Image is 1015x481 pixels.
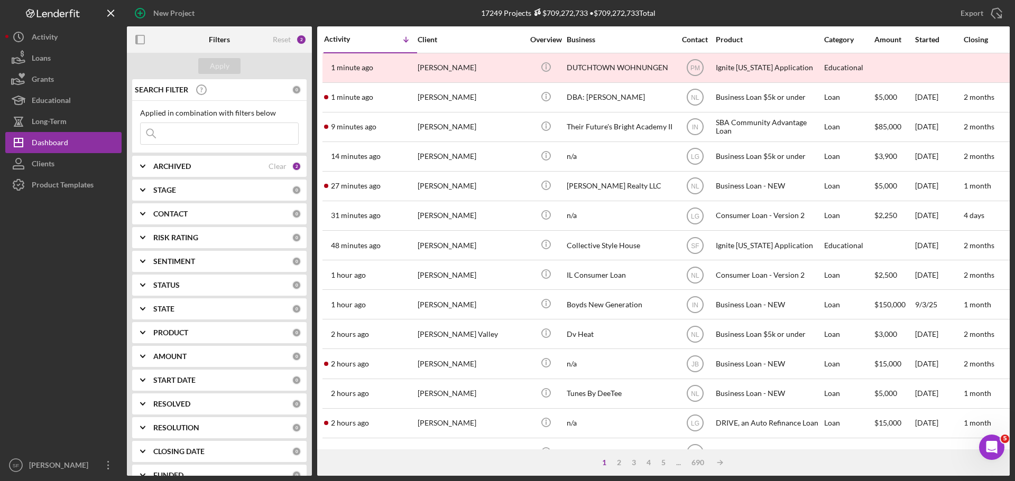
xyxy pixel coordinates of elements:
div: Reset [273,35,291,44]
text: SF [691,242,699,249]
div: [PERSON_NAME] [418,143,523,171]
div: ... [671,458,686,467]
div: Consumer Loan - Version 2 [716,202,822,230]
b: ARCHIVED [153,162,191,171]
span: $5,000 [874,448,897,457]
div: $709,272,733 [531,8,588,17]
div: Dashboard [32,132,68,156]
div: [PERSON_NAME] [418,439,523,467]
span: 5 [1001,435,1009,443]
time: 2025-09-17 20:57 [331,182,381,190]
div: [PERSON_NAME] Realty LLC [567,172,672,200]
div: [PERSON_NAME] [418,290,523,318]
div: Business Loan - NEW [716,290,822,318]
div: 0 [292,423,301,432]
div: n/a [567,439,672,467]
b: SEARCH FILTER [135,86,188,94]
div: Business Loan - NEW [716,380,822,408]
b: RESOLUTION [153,423,199,432]
div: Grants [32,69,54,92]
div: Category [824,35,873,44]
div: Loans [32,48,51,71]
span: $3,900 [874,152,897,161]
b: RESOLVED [153,400,190,408]
div: Loan [824,290,873,318]
b: CONTACT [153,210,188,218]
time: 2025-09-17 21:24 [331,63,373,72]
time: 2 months [964,152,994,161]
button: Dashboard [5,132,122,153]
div: Consumer Loan - Version 2 [716,261,822,289]
div: Long-Term [32,111,67,135]
a: Activity [5,26,122,48]
div: Loan [824,113,873,141]
div: Clear [269,162,287,171]
b: AMOUNT [153,352,187,361]
div: [PERSON_NAME] [26,455,95,478]
div: Loan [824,172,873,200]
div: 0 [292,209,301,219]
time: 2 months [964,329,994,338]
div: Business Loan - NEW [716,350,822,378]
div: [DATE] [915,320,963,348]
time: 2 months [964,241,994,250]
div: 0 [292,447,301,456]
div: [DATE] [915,172,963,200]
div: 0 [292,185,301,195]
button: Grants [5,69,122,90]
time: 2 months [964,122,994,131]
div: DBA: [PERSON_NAME] [567,83,672,111]
div: [DATE] [915,380,963,408]
text: LG [690,153,699,161]
div: [PERSON_NAME] [418,409,523,437]
div: [PERSON_NAME] Valley [418,320,523,348]
div: Ignite [US_STATE] Application [716,54,822,82]
div: [DATE] [915,113,963,141]
iframe: Intercom live chat [979,435,1004,460]
div: Business Loan - NEW [716,172,822,200]
div: Educational [824,231,873,259]
div: Business Loan $5k or under [716,439,822,467]
div: 0 [292,257,301,266]
div: [DATE] [915,83,963,111]
b: RISK RATING [153,233,198,242]
div: Tunes By DeeTee [567,380,672,408]
time: 2 months [964,359,994,368]
time: 1 month [964,389,991,398]
div: [DATE] [915,261,963,289]
time: 4 days [964,211,984,220]
button: Export [950,3,1010,24]
div: 0 [292,233,301,242]
div: 2 [612,458,626,467]
button: Loans [5,48,122,69]
b: STAGE [153,186,176,194]
div: [PERSON_NAME] [418,350,523,378]
time: 2 months [964,92,994,101]
b: START DATE [153,376,196,384]
div: Loan [824,320,873,348]
div: Business [567,35,672,44]
div: Loan [824,380,873,408]
div: Overview [526,35,566,44]
time: 2025-09-17 21:10 [331,152,381,161]
div: n/a [567,350,672,378]
div: Business Loan $5k or under [716,83,822,111]
div: 3 [626,458,641,467]
div: DUTCHTOWN WOHNUNGEN [567,54,672,82]
div: [DATE] [915,231,963,259]
time: 2025-09-17 21:15 [331,122,376,131]
div: [PERSON_NAME] [418,172,523,200]
div: Started [915,35,963,44]
div: DRIVE, an Auto Refinance Loan [716,409,822,437]
text: NL [691,390,699,398]
span: $15,000 [874,359,901,368]
span: $85,000 [874,122,901,131]
time: 2025-09-17 20:54 [331,211,381,220]
button: Apply [198,58,241,74]
div: IL Consumer Loan [567,261,672,289]
time: 2 months [964,448,994,457]
button: Product Templates [5,174,122,195]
